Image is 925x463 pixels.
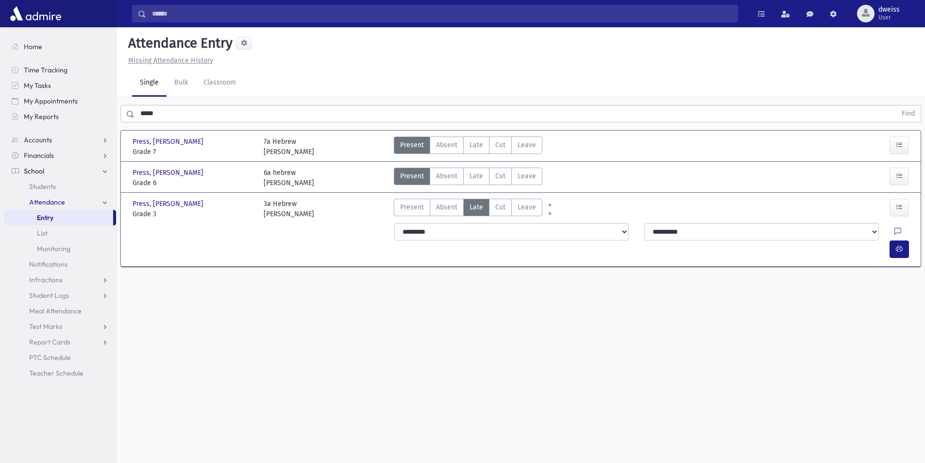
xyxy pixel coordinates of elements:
[133,209,254,219] span: Grade 3
[4,179,116,194] a: Students
[24,112,59,121] span: My Reports
[4,39,116,54] a: Home
[4,365,116,381] a: Teacher Schedule
[132,69,167,97] a: Single
[518,202,536,212] span: Leave
[4,62,116,78] a: Time Tracking
[470,140,483,150] span: Late
[518,140,536,150] span: Leave
[29,307,82,315] span: Meal Attendance
[4,350,116,365] a: PTC Schedule
[133,137,205,147] span: Press, [PERSON_NAME]
[4,194,116,210] a: Attendance
[146,5,738,22] input: Search
[4,132,116,148] a: Accounts
[167,69,196,97] a: Bulk
[37,213,53,222] span: Entry
[400,140,424,150] span: Present
[133,199,205,209] span: Press, [PERSON_NAME]
[470,202,483,212] span: Late
[4,288,116,303] a: Student Logs
[29,322,62,331] span: Test Marks
[4,109,116,124] a: My Reports
[4,210,113,225] a: Entry
[29,198,65,206] span: Attendance
[37,244,70,253] span: Monitoring
[133,168,205,178] span: Press, [PERSON_NAME]
[4,272,116,288] a: Infractions
[400,171,424,181] span: Present
[896,105,921,122] button: Find
[264,137,314,157] div: 7a Hebrew [PERSON_NAME]
[24,136,52,144] span: Accounts
[29,338,70,346] span: Report Cards
[29,369,84,377] span: Teacher Schedule
[495,202,505,212] span: Cut
[24,81,51,90] span: My Tasks
[436,171,457,181] span: Absent
[24,167,44,175] span: School
[4,319,116,334] a: Test Marks
[394,168,542,188] div: AttTypes
[436,202,457,212] span: Absent
[24,97,78,105] span: My Appointments
[8,4,64,23] img: AdmirePro
[495,140,505,150] span: Cut
[264,199,314,219] div: 3a Hebrew [PERSON_NAME]
[196,69,244,97] a: Classroom
[29,260,67,269] span: Notifications
[124,56,213,65] a: Missing Attendance History
[470,171,483,181] span: Late
[4,78,116,93] a: My Tasks
[37,229,48,238] span: List
[24,42,42,51] span: Home
[128,56,213,65] u: Missing Attendance History
[133,147,254,157] span: Grade 7
[4,334,116,350] a: Report Cards
[878,14,900,21] span: User
[436,140,457,150] span: Absent
[124,35,233,51] h5: Attendance Entry
[4,93,116,109] a: My Appointments
[878,6,900,14] span: dweiss
[29,182,56,191] span: Students
[29,275,63,284] span: Infractions
[29,291,69,300] span: Student Logs
[518,171,536,181] span: Leave
[400,202,424,212] span: Present
[394,137,542,157] div: AttTypes
[24,151,54,160] span: Financials
[4,148,116,163] a: Financials
[24,66,67,74] span: Time Tracking
[4,241,116,257] a: Monitoring
[4,163,116,179] a: School
[264,168,314,188] div: 6a hebrew [PERSON_NAME]
[29,353,71,362] span: PTC Schedule
[4,303,116,319] a: Meal Attendance
[495,171,505,181] span: Cut
[4,225,116,241] a: List
[4,257,116,272] a: Notifications
[394,199,542,219] div: AttTypes
[133,178,254,188] span: Grade 6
